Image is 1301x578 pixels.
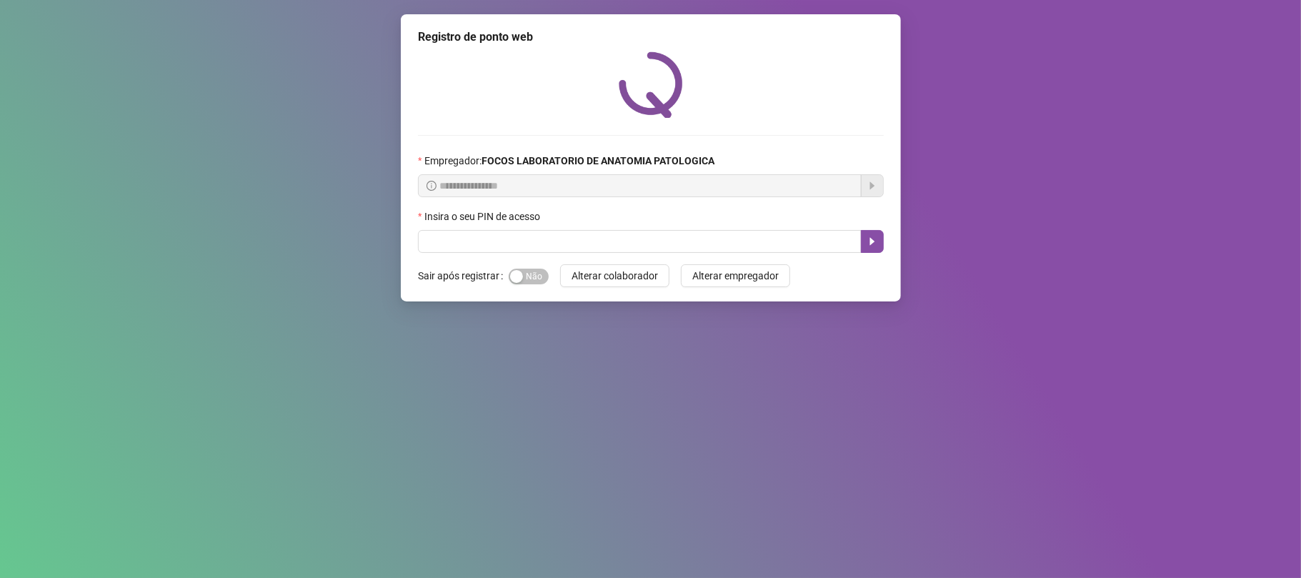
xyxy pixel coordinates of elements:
[418,264,509,287] label: Sair após registrar
[681,264,790,287] button: Alterar empregador
[418,29,884,46] div: Registro de ponto web
[619,51,683,118] img: QRPoint
[692,268,779,284] span: Alterar empregador
[560,264,669,287] button: Alterar colaborador
[572,268,658,284] span: Alterar colaborador
[867,236,878,247] span: caret-right
[482,155,714,166] strong: FOCOS LABORATORIO DE ANATOMIA PATOLOGICA
[427,181,437,191] span: info-circle
[424,153,714,169] span: Empregador :
[418,209,549,224] label: Insira o seu PIN de acesso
